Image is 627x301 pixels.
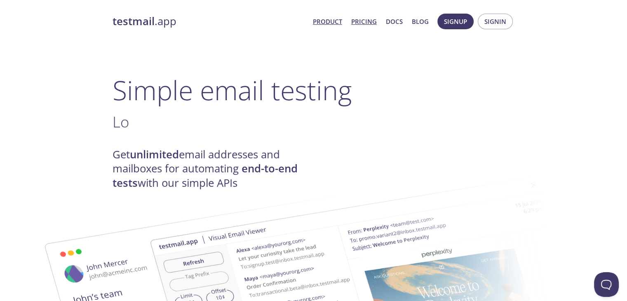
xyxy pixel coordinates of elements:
[484,16,506,27] span: Signin
[130,147,179,162] strong: unlimited
[113,111,129,132] span: Lo
[444,16,467,27] span: Signup
[113,14,306,28] a: testmail.app
[437,14,474,29] button: Signup
[594,272,619,297] iframe: Help Scout Beacon - Open
[113,74,515,106] h1: Simple email testing
[313,16,342,27] a: Product
[113,148,314,190] h4: Get email addresses and mailboxes for automating with our simple APIs
[113,161,298,190] strong: end-to-end tests
[478,14,513,29] button: Signin
[351,16,377,27] a: Pricing
[412,16,429,27] a: Blog
[113,14,155,28] strong: testmail
[386,16,403,27] a: Docs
